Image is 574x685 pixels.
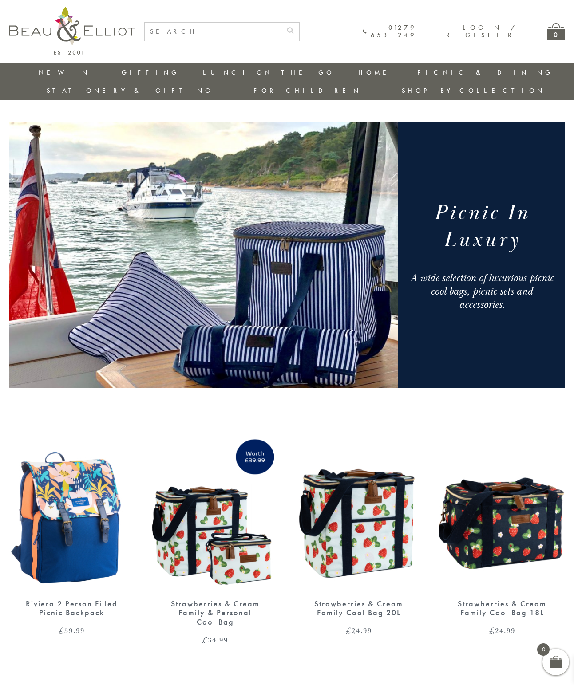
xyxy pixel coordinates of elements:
[402,86,545,95] a: Shop by collection
[145,23,281,41] input: SEARCH
[439,428,565,634] a: Strawberries & Cream Family Cool Bag 18L Strawberries & Cream Family Cool Bag 18L £24.99
[203,68,334,77] a: Lunch On The Go
[59,625,64,636] span: £
[9,122,398,388] img: Picnic cool bags. Family Luxury picnic sets cool bags Three Rivers luxury picnic set boating life
[417,68,553,77] a: Picnic & Dining
[202,634,208,645] span: £
[363,24,416,39] a: 01279 653 249
[346,625,372,636] bdi: 24.99
[346,625,352,636] span: £
[455,599,550,618] div: Strawberries & Cream Family Cool Bag 18L
[446,23,516,39] a: Login / Register
[152,428,278,644] a: Strawberries & Cream Family Cool Bag & Personal Cool Bag Strawberries & Cream Family & Personal C...
[9,428,135,590] img: Riviera 2 Person Backpack with contents
[122,68,179,77] a: Gifting
[253,86,361,95] a: For Children
[9,428,135,634] a: Riviera 2 Person Backpack with contents Riviera 2 Person Filled Picnic Backpack £59.99
[202,634,228,645] bdi: 34.99
[296,428,422,634] a: Strawberries & Cream Family Cool Bag 20L Strawberries & Cream Family Cool Bag 20L £24.99
[489,625,515,636] bdi: 24.99
[547,23,565,40] a: 0
[9,7,135,55] img: logo
[358,68,394,77] a: Home
[407,200,557,254] h1: Picnic In Luxury
[312,599,406,618] div: Strawberries & Cream Family Cool Bag 20L
[296,428,422,590] img: Strawberries & Cream Family Cool Bag 20L
[489,625,495,636] span: £
[168,599,262,627] div: Strawberries & Cream Family & Personal Cool Bag
[39,68,98,77] a: New in!
[59,625,85,636] bdi: 59.99
[439,428,565,590] img: Strawberries & Cream Family Cool Bag 18L
[537,643,550,656] span: 0
[24,599,119,618] div: Riviera 2 Person Filled Picnic Backpack
[152,428,278,590] img: Strawberries & Cream Family Cool Bag & Personal Cool Bag
[47,86,213,95] a: Stationery & Gifting
[407,272,557,311] div: A wide selection of luxurious picnic cool bags, picnic sets and accessories.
